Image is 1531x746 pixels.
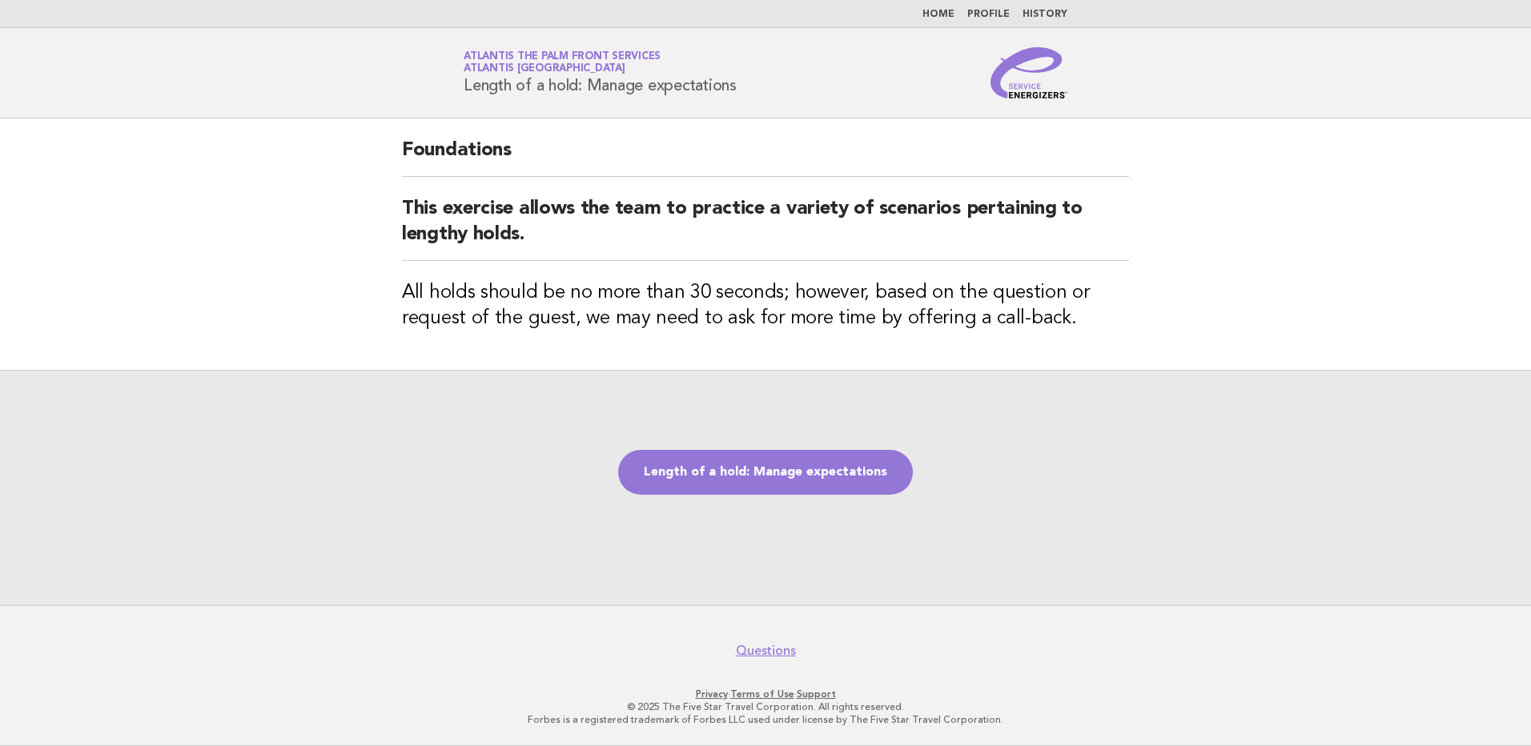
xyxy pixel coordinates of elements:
[991,47,1067,98] img: Service Energizers
[464,64,625,74] span: Atlantis [GEOGRAPHIC_DATA]
[464,51,661,74] a: Atlantis The Palm Front ServicesAtlantis [GEOGRAPHIC_DATA]
[730,688,794,700] a: Terms of Use
[402,196,1129,261] h2: This exercise allows the team to practice a variety of scenarios pertaining to lengthy holds.
[402,138,1129,177] h2: Foundations
[967,10,1010,19] a: Profile
[922,10,954,19] a: Home
[696,688,728,700] a: Privacy
[736,643,796,659] a: Questions
[797,688,836,700] a: Support
[275,713,1256,726] p: Forbes is a registered trademark of Forbes LLC used under license by The Five Star Travel Corpora...
[402,280,1129,331] h3: All holds should be no more than 30 seconds; however, based on the question or request of the gue...
[464,52,737,94] h1: Length of a hold: Manage expectations
[275,700,1256,713] p: © 2025 The Five Star Travel Corporation. All rights reserved.
[1023,10,1067,19] a: History
[275,688,1256,700] p: · ·
[618,450,913,495] a: Length of a hold: Manage expectations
